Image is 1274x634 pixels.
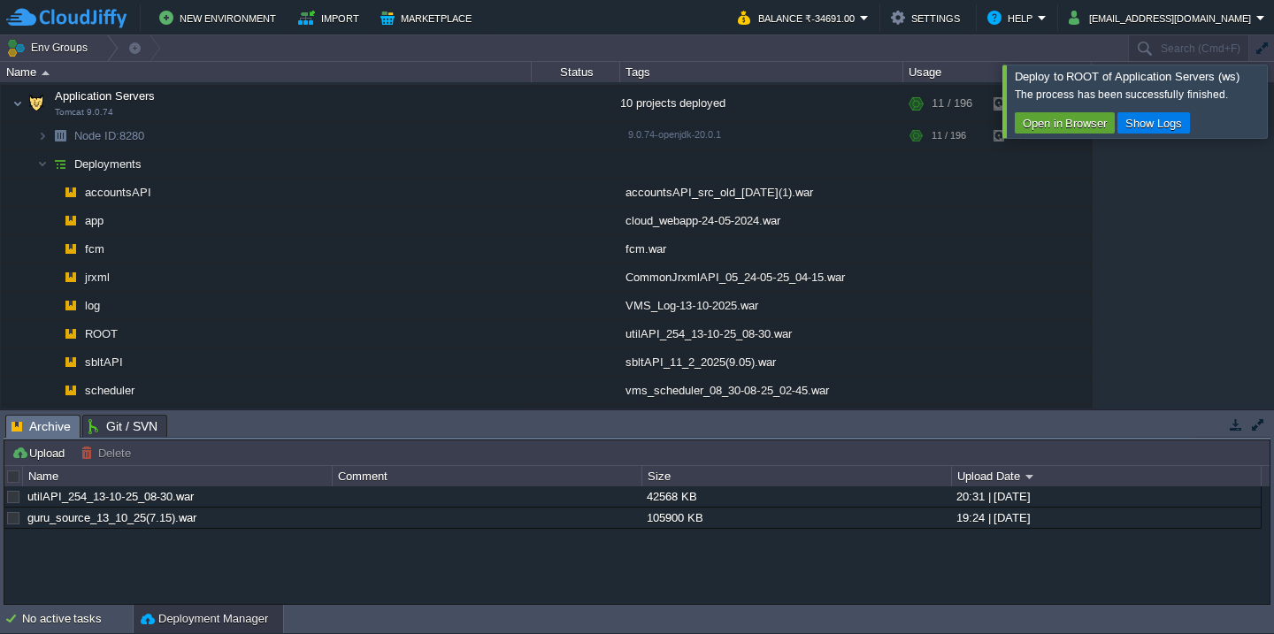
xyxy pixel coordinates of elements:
[738,7,860,28] button: Balance ₹-34691.00
[334,466,641,486] div: Comment
[6,7,127,29] img: CloudJiffy
[621,62,902,82] div: Tags
[952,486,1260,507] div: 20:31 | [DATE]
[83,326,120,341] a: ROOT
[620,86,903,121] div: 10 projects deployed
[141,610,268,628] button: Deployment Manager
[533,62,619,82] div: Status
[620,405,903,432] div: svtAPI-24-9-2025.war
[159,7,281,28] button: New Environment
[73,128,147,143] a: Node ID:8280
[628,129,721,140] span: 9.0.74-openjdk-20.0.1
[27,511,196,524] a: guru_source_13_10_25(7.15).war
[904,62,1091,82] div: Usage
[620,207,903,234] div: cloud_webapp-24-05-2024.war
[83,298,103,313] a: log
[83,241,107,256] a: fcm
[1069,7,1256,28] button: [EMAIL_ADDRESS][DOMAIN_NAME]
[73,128,147,143] span: 8280
[1015,88,1262,102] div: The process has been successfully finished.
[73,157,144,172] a: Deployments
[642,508,950,528] div: 105900 KB
[994,86,1051,121] div: 9%
[2,62,531,82] div: Name
[620,264,903,291] div: CommonJrxmlAPI_05_24-05-25_04-15.war
[42,71,50,75] img: AMDAwAAAACH5BAEAAAAALAAAAAABAAEAAAICRAEAOw==
[53,88,157,103] span: Application Servers
[58,292,83,319] img: AMDAwAAAACH5BAEAAAAALAAAAAABAAEAAAICRAEAOw==
[6,35,94,60] button: Env Groups
[48,122,73,149] img: AMDAwAAAACH5BAEAAAAALAAAAAABAAEAAAICRAEAOw==
[620,292,903,319] div: VMS_Log-13-10-2025.war
[1017,115,1112,131] button: Open in Browser
[88,416,157,437] span: Git / SVN
[987,7,1038,28] button: Help
[74,129,119,142] span: Node ID:
[48,150,73,178] img: AMDAwAAAACH5BAEAAAAALAAAAAABAAEAAAICRAEAOw==
[55,107,113,118] span: Tomcat 9.0.74
[22,605,133,633] div: No active tasks
[58,405,83,432] img: AMDAwAAAACH5BAEAAAAALAAAAAABAAEAAAICRAEAOw==
[53,89,157,103] a: Application ServersTomcat 9.0.74
[12,445,70,461] button: Upload
[27,490,194,503] a: utilAPI_254_13-10-25_08-30.war
[12,86,23,121] img: AMDAwAAAACH5BAEAAAAALAAAAAABAAEAAAICRAEAOw==
[380,7,477,28] button: Marketplace
[1120,115,1187,131] button: Show Logs
[298,7,365,28] button: Import
[953,466,1261,486] div: Upload Date
[24,86,49,121] img: AMDAwAAAACH5BAEAAAAALAAAAAABAAEAAAICRAEAOw==
[24,466,332,486] div: Name
[37,150,48,178] img: AMDAwAAAACH5BAEAAAAALAAAAAABAAEAAAICRAEAOw==
[620,235,903,263] div: fcm.war
[83,383,137,398] a: scheduler
[620,320,903,348] div: utilAPI_254_13-10-25_08-30.war
[58,207,83,234] img: AMDAwAAAACH5BAEAAAAALAAAAAABAAEAAAICRAEAOw==
[48,320,58,348] img: AMDAwAAAACH5BAEAAAAALAAAAAABAAEAAAICRAEAOw==
[620,348,903,376] div: sbltAPI_11_2_2025(9.05).war
[58,235,83,263] img: AMDAwAAAACH5BAEAAAAALAAAAAABAAEAAAICRAEAOw==
[48,207,58,234] img: AMDAwAAAACH5BAEAAAAALAAAAAABAAEAAAICRAEAOw==
[994,122,1051,149] div: 9%
[48,405,58,432] img: AMDAwAAAACH5BAEAAAAALAAAAAABAAEAAAICRAEAOw==
[58,264,83,291] img: AMDAwAAAACH5BAEAAAAALAAAAAABAAEAAAICRAEAOw==
[58,320,83,348] img: AMDAwAAAACH5BAEAAAAALAAAAAABAAEAAAICRAEAOw==
[48,264,58,291] img: AMDAwAAAACH5BAEAAAAALAAAAAABAAEAAAICRAEAOw==
[48,348,58,376] img: AMDAwAAAACH5BAEAAAAALAAAAAABAAEAAAICRAEAOw==
[48,292,58,319] img: AMDAwAAAACH5BAEAAAAALAAAAAABAAEAAAICRAEAOw==
[1015,70,1239,83] span: Deploy to ROOT of Application Servers (ws)
[12,416,71,438] span: Archive
[83,213,106,228] a: app
[620,377,903,404] div: vms_scheduler_08_30-08-25_02-45.war
[37,122,48,149] img: AMDAwAAAACH5BAEAAAAALAAAAAABAAEAAAICRAEAOw==
[58,179,83,206] img: AMDAwAAAACH5BAEAAAAALAAAAAABAAEAAAICRAEAOw==
[48,179,58,206] img: AMDAwAAAACH5BAEAAAAALAAAAAABAAEAAAICRAEAOw==
[932,86,972,121] div: 11 / 196
[48,235,58,263] img: AMDAwAAAACH5BAEAAAAALAAAAAABAAEAAAICRAEAOw==
[642,486,950,507] div: 42568 KB
[891,7,965,28] button: Settings
[952,508,1260,528] div: 19:24 | [DATE]
[932,122,966,149] div: 11 / 196
[83,270,112,285] a: jrxml
[83,185,154,200] a: accountsAPI
[48,377,58,404] img: AMDAwAAAACH5BAEAAAAALAAAAAABAAEAAAICRAEAOw==
[81,445,136,461] button: Delete
[643,466,951,486] div: Size
[58,377,83,404] img: AMDAwAAAACH5BAEAAAAALAAAAAABAAEAAAICRAEAOw==
[620,179,903,206] div: accountsAPI_src_old_[DATE](1).war
[58,348,83,376] img: AMDAwAAAACH5BAEAAAAALAAAAAABAAEAAAICRAEAOw==
[83,355,126,370] a: sbltAPI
